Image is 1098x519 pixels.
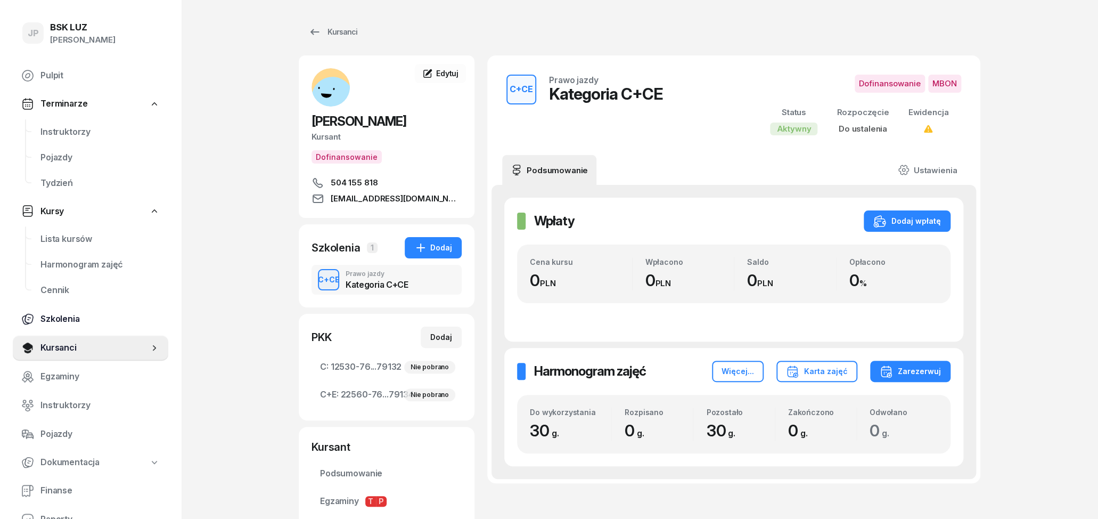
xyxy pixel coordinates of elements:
a: Terminarze [13,92,168,116]
a: [EMAIL_ADDRESS][DOMAIN_NAME] [312,192,462,205]
span: 0 [788,421,813,440]
small: g. [800,428,807,439]
a: Szkolenia [13,306,168,332]
h2: Harmonogram zajęć [534,363,646,380]
span: Kursy [40,205,64,218]
a: Instruktorzy [32,119,168,145]
span: Dofinansowanie [312,150,382,164]
div: Aktywny [770,123,817,135]
span: JP [28,29,39,38]
small: % [859,278,866,288]
h2: Wpłaty [534,213,575,230]
span: C+E: [320,388,338,402]
div: Cena kursu [530,257,632,266]
a: Ustawienia [889,155,965,185]
span: Finanse [40,484,160,498]
span: Egzaminy [40,370,160,384]
div: Szkolenia [312,240,360,255]
span: Edytuj [436,69,458,78]
a: Instruktorzy [13,393,168,418]
div: Prawo jazdy [346,271,408,277]
a: C+E:22560-76...79134Nie pobrano [312,382,462,408]
a: Tydzień [32,171,168,196]
span: C: [320,360,329,374]
div: Do wykorzystania [530,408,611,417]
a: Podsumowanie [312,461,462,486]
a: C:12530-76...79132Nie pobrano [312,354,462,380]
span: Pojazdy [40,427,160,441]
div: PKK [312,330,332,345]
small: g. [552,428,559,439]
div: Karta zajęć [786,365,848,378]
div: Kategoria C+CE [346,280,408,289]
span: [PERSON_NAME] [312,113,406,129]
div: [PERSON_NAME] [50,33,116,47]
a: Egzaminy [13,364,168,390]
span: 30 [530,421,564,440]
span: Dokumentacja [40,456,100,469]
button: C+CE [506,75,536,104]
a: Cennik [32,278,168,303]
button: Karta zajęć [776,361,857,382]
a: Pojazdy [13,421,168,447]
a: Kursanci [13,335,168,361]
div: Wpłacono [645,257,734,266]
div: BSK LUZ [50,23,116,32]
span: Cennik [40,283,160,297]
div: Kategoria C+CE [549,84,663,103]
button: C+CEPrawo jazdyKategoria C+CE [312,265,462,295]
span: Instruktorzy [40,399,160,412]
span: Pojazdy [40,151,160,165]
span: Podsumowanie [320,467,453,481]
div: Prawo jazdy [549,76,598,84]
span: Kursanci [40,341,149,355]
div: C+CE [314,273,344,286]
button: Zarezerwuj [870,361,950,382]
button: C+CE [318,269,339,290]
span: Pulpit [40,69,160,83]
div: Saldo [747,257,836,266]
a: Pojazdy [32,145,168,171]
span: Do ustalenia [839,124,887,134]
span: Terminarze [40,97,87,111]
div: Ewidencja [908,106,948,119]
span: 22560-76...79134 [320,388,453,402]
a: Kursy [13,199,168,224]
div: C+CE [505,80,537,99]
div: 0 [645,271,734,290]
div: Rozpoczęcie [837,106,889,119]
a: Edytuj [415,64,466,83]
span: 0 [625,421,650,440]
div: Opłacono [849,257,938,266]
div: Dodaj [414,241,452,254]
div: Dodaj wpłatę [873,215,941,228]
button: Dodaj [421,327,462,348]
a: Kursanci [299,21,367,43]
button: Więcej... [712,361,764,382]
a: Harmonogram zajęć [32,252,168,278]
small: g. [882,428,889,439]
button: Dodaj [405,237,462,258]
div: 0 [747,271,836,290]
span: 1 [367,242,378,253]
div: Status [770,106,817,119]
a: Pulpit [13,63,168,88]
div: Nie pobrano [404,388,455,401]
small: PLN [540,278,556,288]
div: Dodaj [430,331,452,344]
a: 504 155 818 [312,176,462,189]
span: 30 [706,421,740,440]
a: Dokumentacja [13,450,168,475]
a: EgzaminyTP [312,489,462,514]
div: Rozpisano [625,408,693,417]
small: g. [637,428,644,439]
span: T [365,496,376,507]
span: MBON [928,75,961,93]
span: Tydzień [40,176,160,190]
span: Instruktorzy [40,125,160,139]
div: Nie pobrano [404,361,455,374]
span: Dofinansowanie [855,75,925,93]
a: Lista kursów [32,226,168,252]
div: 0 [530,271,632,290]
div: Odwołano [870,408,938,417]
